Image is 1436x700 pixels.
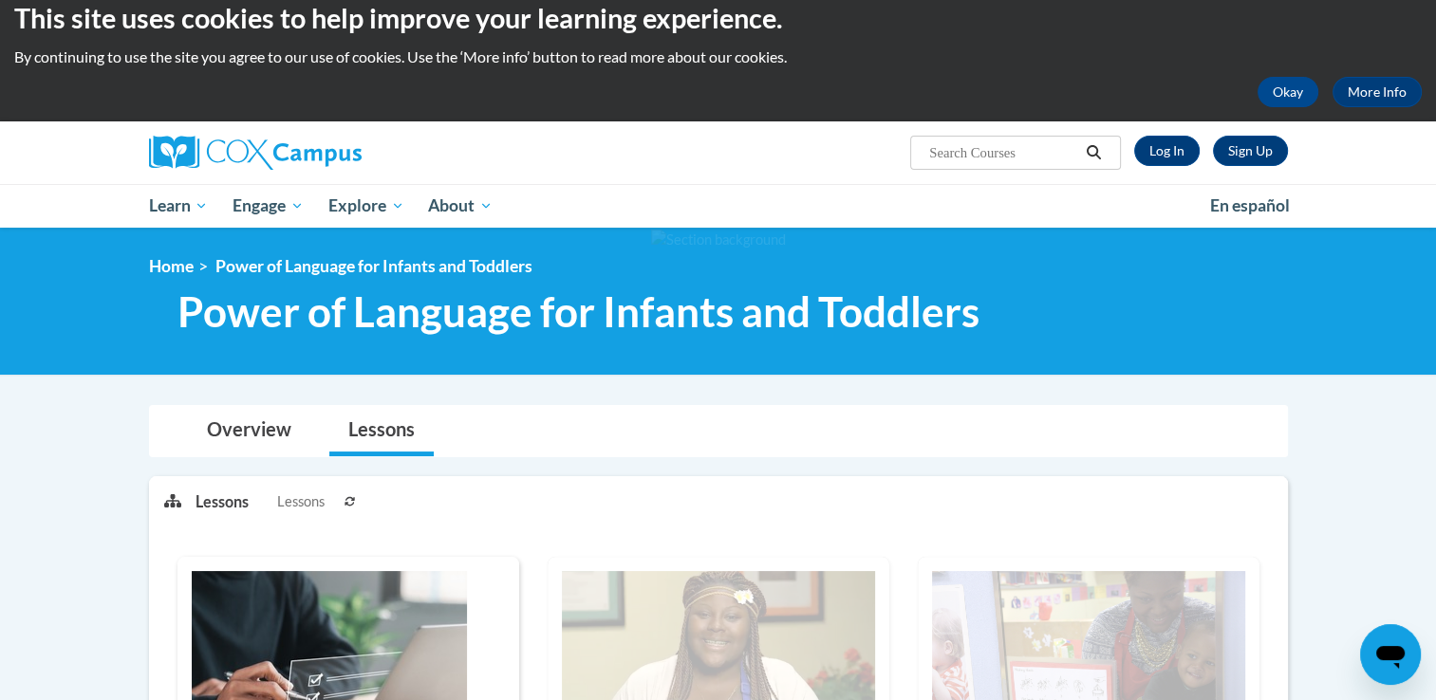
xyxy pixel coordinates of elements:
button: Okay [1258,77,1318,107]
a: Home [149,256,194,276]
a: En español [1198,186,1302,226]
span: Lessons [277,491,325,512]
a: Cox Campus [149,136,510,170]
a: More Info [1333,77,1422,107]
span: About [428,194,493,217]
p: Lessons [196,491,249,512]
a: Engage [220,184,316,228]
a: Log In [1134,136,1200,166]
span: Learn [148,194,208,217]
iframe: Button to launch messaging window [1360,624,1421,685]
button: Search [1079,141,1108,164]
span: Engage [233,194,304,217]
input: Search Courses [927,141,1079,164]
a: Overview [188,406,310,456]
a: Explore [316,184,417,228]
div: Main menu [121,184,1316,228]
img: Section background [651,230,786,250]
span: En español [1210,195,1290,215]
a: About [416,184,505,228]
span: Power of Language for Infants and Toddlers [215,256,532,276]
a: Learn [137,184,221,228]
span: Explore [328,194,404,217]
img: Cox Campus [149,136,362,170]
span: Power of Language for Infants and Toddlers [177,286,979,337]
a: Register [1213,136,1288,166]
p: By continuing to use the site you agree to our use of cookies. Use the ‘More info’ button to read... [14,46,1422,67]
a: Lessons [329,406,434,456]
